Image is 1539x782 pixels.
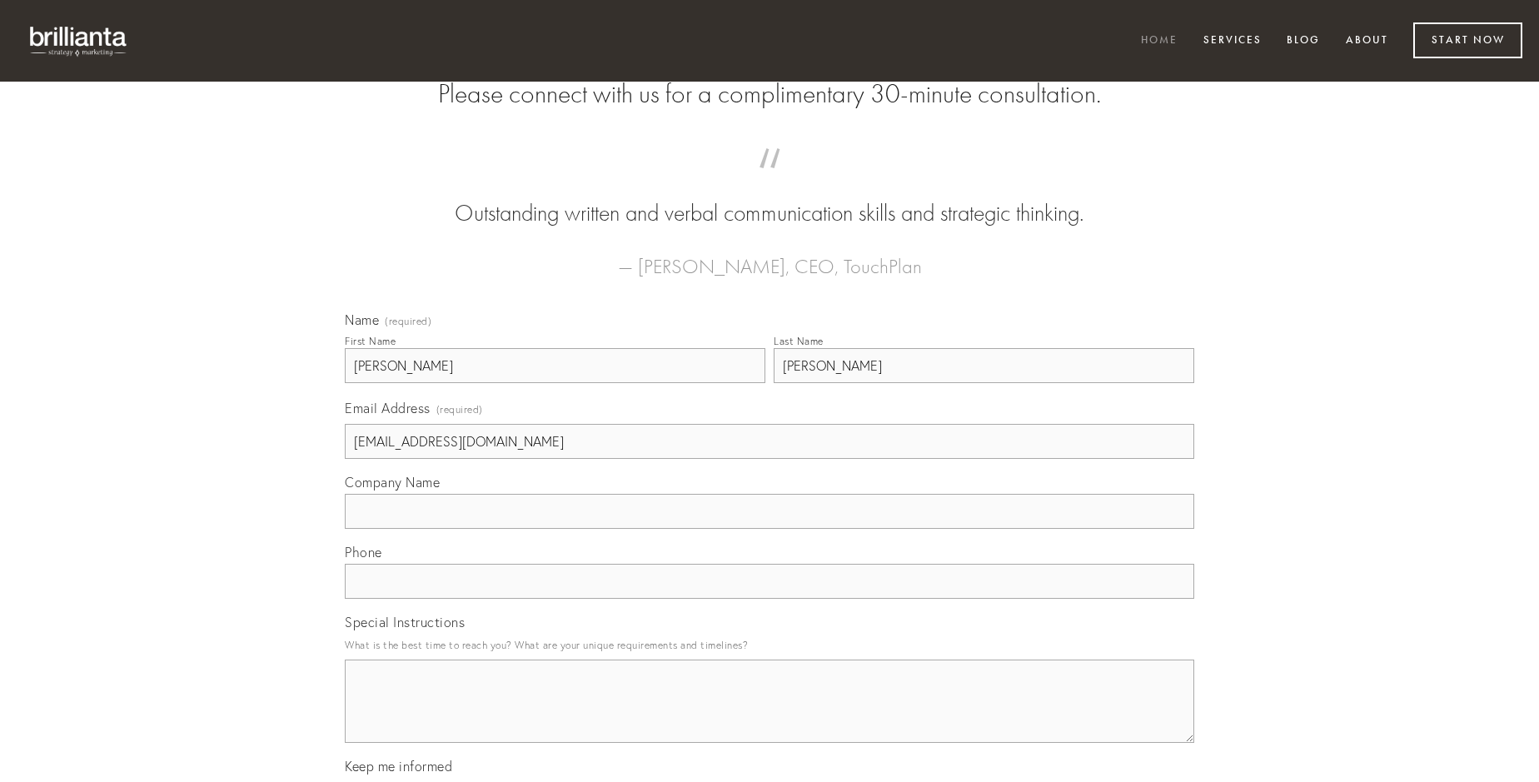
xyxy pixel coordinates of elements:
[1276,27,1331,55] a: Blog
[371,165,1168,197] span: “
[345,78,1194,110] h2: Please connect with us for a complimentary 30-minute consultation.
[345,758,452,775] span: Keep me informed
[774,335,824,347] div: Last Name
[371,230,1168,283] figcaption: — [PERSON_NAME], CEO, TouchPlan
[436,398,483,421] span: (required)
[1413,22,1522,58] a: Start Now
[1193,27,1273,55] a: Services
[345,544,382,560] span: Phone
[1130,27,1188,55] a: Home
[1335,27,1399,55] a: About
[385,316,431,326] span: (required)
[345,634,1194,656] p: What is the best time to reach you? What are your unique requirements and timelines?
[345,311,379,328] span: Name
[345,614,465,630] span: Special Instructions
[345,474,440,491] span: Company Name
[345,335,396,347] div: First Name
[371,165,1168,230] blockquote: Outstanding written and verbal communication skills and strategic thinking.
[345,400,431,416] span: Email Address
[17,17,142,65] img: brillianta - research, strategy, marketing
